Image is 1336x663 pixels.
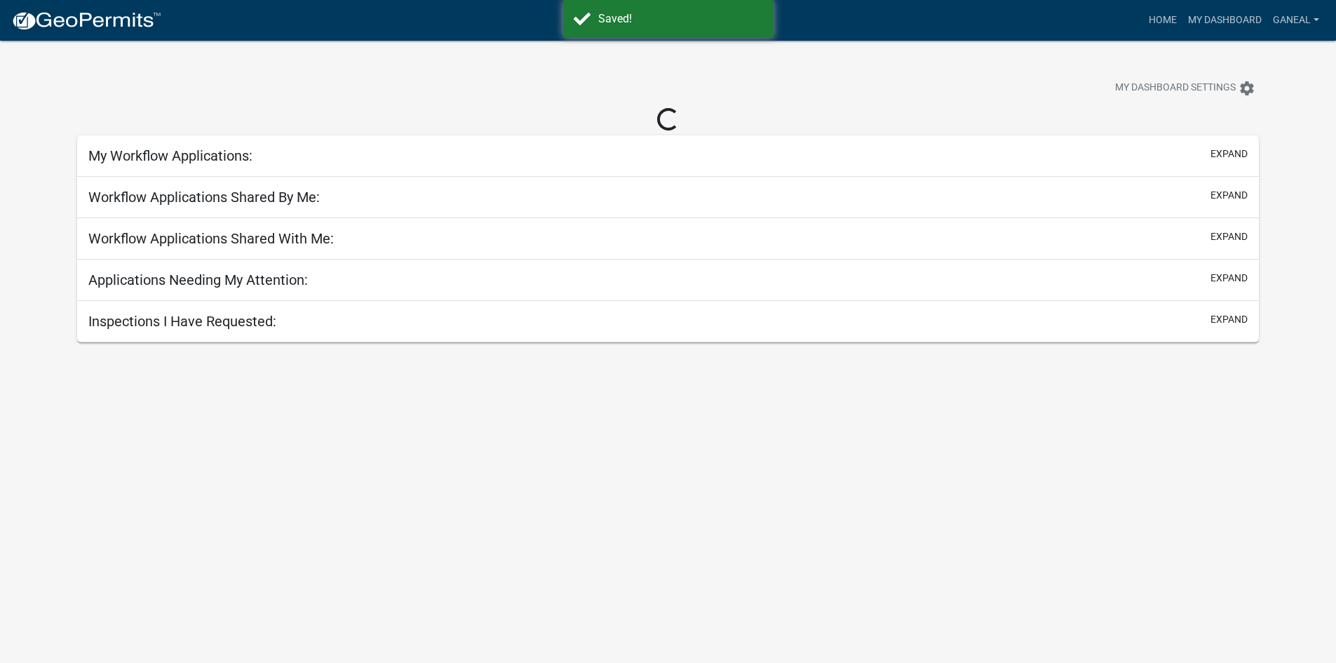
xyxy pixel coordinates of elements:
[1210,312,1248,327] button: expand
[1182,7,1267,34] a: My Dashboard
[1210,147,1248,161] button: expand
[1210,229,1248,244] button: expand
[1267,7,1325,34] a: ganeal
[88,230,334,247] h5: Workflow Applications Shared With Me:
[1143,7,1182,34] a: Home
[1104,74,1267,102] button: My Dashboard Settingssettings
[88,189,320,206] h5: Workflow Applications Shared By Me:
[1115,80,1236,97] span: My Dashboard Settings
[1239,80,1255,97] i: settings
[88,313,276,330] h5: Inspections I Have Requested:
[88,147,252,164] h5: My Workflow Applications:
[1210,188,1248,203] button: expand
[1210,271,1248,286] button: expand
[598,11,763,27] div: Saved!
[88,272,308,288] h5: Applications Needing My Attention:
